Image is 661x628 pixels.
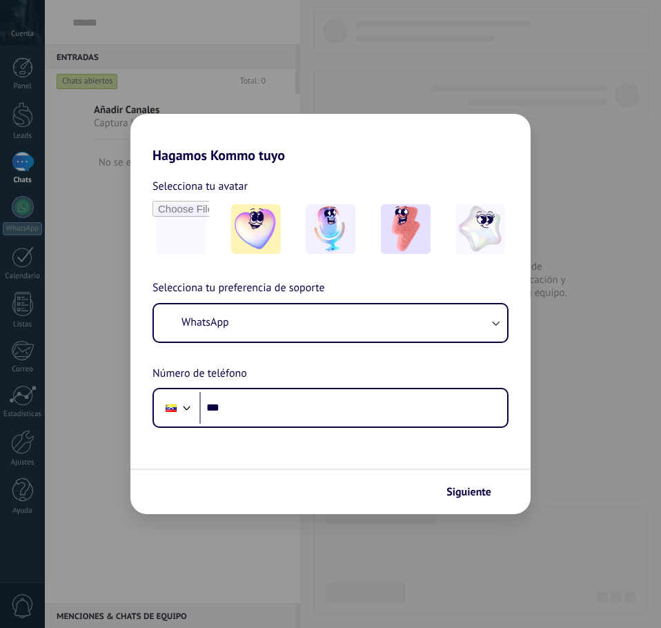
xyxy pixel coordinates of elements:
[152,279,325,297] span: Selecciona tu preferencia de soporte
[154,304,507,342] button: WhatsApp
[181,315,229,329] span: WhatsApp
[381,204,431,254] img: -3.jpeg
[152,365,247,383] span: Número de teléfono
[306,204,355,254] img: -2.jpeg
[446,487,491,497] span: Siguiente
[440,480,510,504] button: Siguiente
[130,114,531,164] h2: Hagamos Kommo tuyo
[158,393,184,422] div: Venezuela: + 58
[152,177,248,195] span: Selecciona tu avatar
[231,204,281,254] img: -1.jpeg
[455,204,505,254] img: -4.jpeg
